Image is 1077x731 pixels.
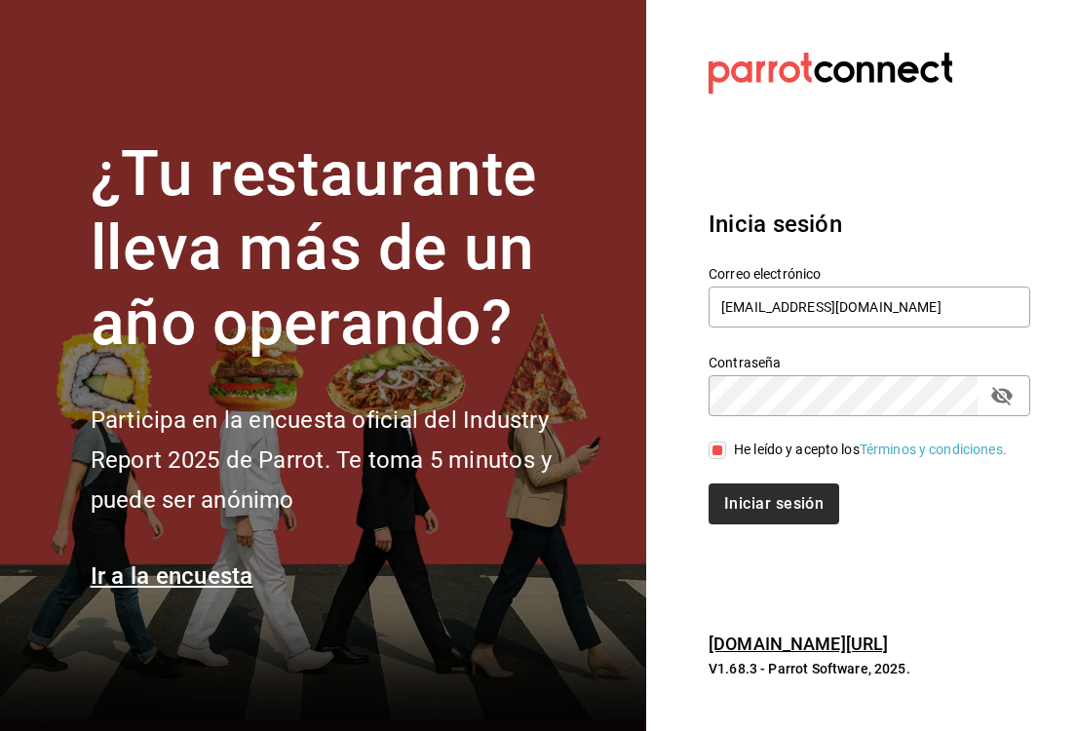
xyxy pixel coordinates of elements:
[860,442,1007,457] a: Términos y condiciones.
[709,266,1030,280] label: Correo electrónico
[709,483,839,524] button: Iniciar sesión
[709,634,888,654] a: [DOMAIN_NAME][URL]
[985,379,1019,412] button: passwordField
[709,287,1030,327] input: Ingresa tu correo electrónico
[91,137,617,362] h1: ¿Tu restaurante lleva más de un año operando?
[709,355,1030,368] label: Contraseña
[734,440,1007,460] div: He leído y acepto los
[709,207,1030,242] h3: Inicia sesión
[709,659,1030,678] p: V1.68.3 - Parrot Software, 2025.
[91,401,617,519] h2: Participa en la encuesta oficial del Industry Report 2025 de Parrot. Te toma 5 minutos y puede se...
[91,562,253,590] a: Ir a la encuesta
